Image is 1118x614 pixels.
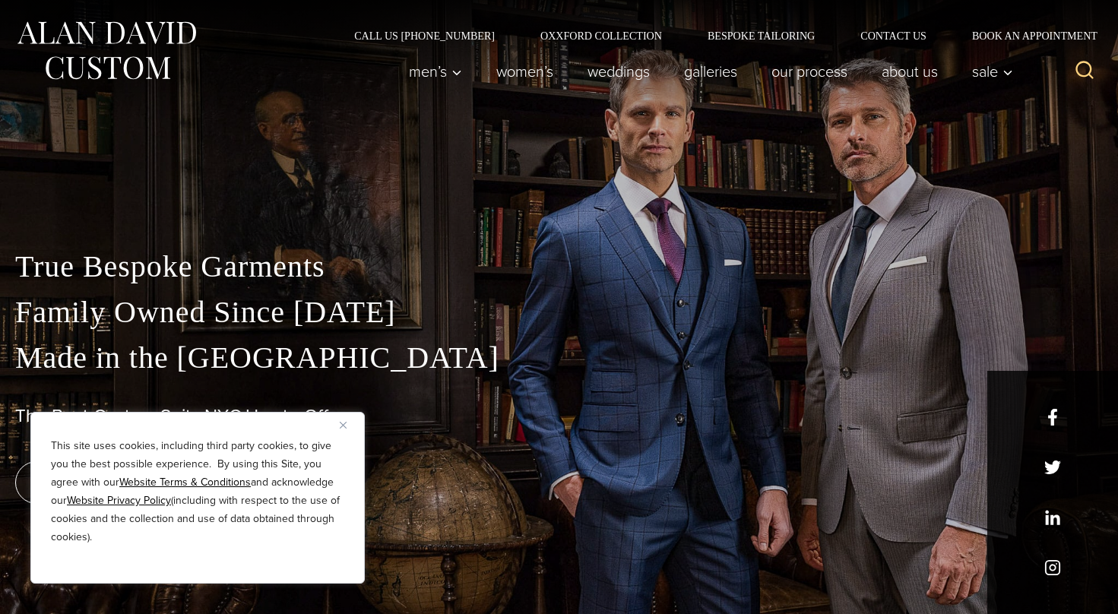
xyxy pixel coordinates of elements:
span: Men’s [409,64,462,79]
a: weddings [571,56,667,87]
h1: The Best Custom Suits NYC Has to Offer [15,405,1103,427]
button: Close [340,416,358,434]
button: View Search Form [1066,53,1103,90]
p: This site uses cookies, including third party cookies, to give you the best possible experience. ... [51,437,344,546]
a: Book an Appointment [949,30,1103,41]
a: About Us [865,56,955,87]
img: Close [340,422,347,429]
a: book an appointment [15,461,228,504]
a: Women’s [480,56,571,87]
a: Galleries [667,56,755,87]
a: Website Terms & Conditions [119,474,251,490]
a: Call Us [PHONE_NUMBER] [331,30,518,41]
nav: Primary Navigation [392,56,1021,87]
a: Oxxford Collection [518,30,685,41]
img: Alan David Custom [15,17,198,84]
a: Bespoke Tailoring [685,30,838,41]
a: Website Privacy Policy [67,492,171,508]
span: Sale [972,64,1013,79]
a: Our Process [755,56,865,87]
a: Contact Us [838,30,949,41]
nav: Secondary Navigation [331,30,1103,41]
p: True Bespoke Garments Family Owned Since [DATE] Made in the [GEOGRAPHIC_DATA] [15,244,1103,381]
